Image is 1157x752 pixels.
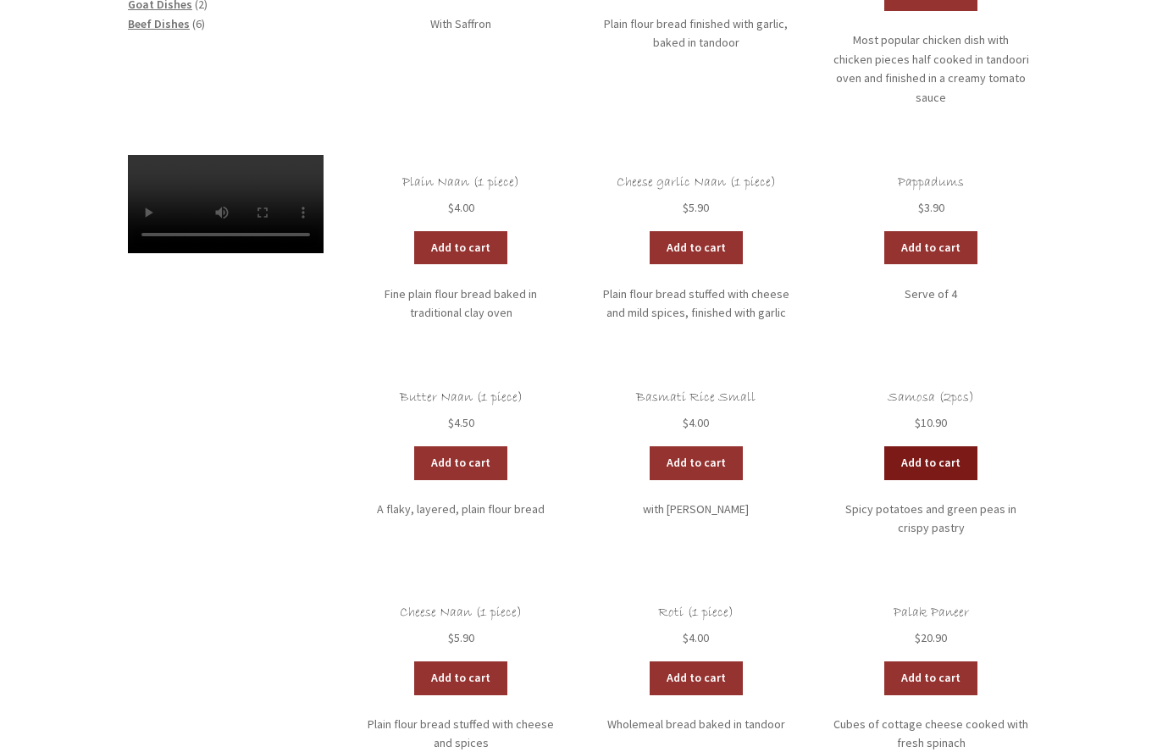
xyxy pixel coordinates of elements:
p: Serve of 4 [833,285,1029,304]
a: Samosa (2pcs) $10.90 [833,390,1029,433]
p: With Saffron [363,14,559,34]
bdi: 4.00 [683,630,709,645]
a: Basmati Rice Small $4.00 [598,390,794,433]
a: Butter Naan (1 piece) $4.50 [363,390,559,433]
bdi: 3.90 [918,200,944,215]
span: 6 [196,16,202,31]
a: Add to cart: “Butter Naan (1 piece)” [414,446,507,480]
span: $ [683,415,689,430]
span: $ [918,200,924,215]
p: Plain flour bread stuffed with cheese and mild spices, finished with garlic [598,285,794,323]
h2: Cheese garlic Naan (1 piece) [598,174,794,191]
span: $ [915,415,921,430]
a: Add to cart: “Cheese Naan (1 piece)” [414,661,507,695]
p: Plain flour bread finished with garlic, baked in tandoor [598,14,794,53]
h2: Pappadums [833,174,1029,191]
a: Add to cart: “Plain Naan (1 piece)” [414,231,507,265]
bdi: 5.90 [683,200,709,215]
h2: Plain Naan (1 piece) [363,174,559,191]
a: Add to cart: “Cheese garlic Naan (1 piece)” [650,231,743,265]
bdi: 4.00 [683,415,709,430]
p: Most popular chicken dish with chicken pieces half cooked in tandoori oven and finished in a crea... [833,30,1029,108]
span: $ [448,415,454,430]
p: A flaky, layered, plain flour bread [363,500,559,519]
a: Palak Paneer $20.90 [833,605,1029,648]
bdi: 4.50 [448,415,474,430]
h2: Samosa (2pcs) [833,390,1029,406]
bdi: 4.00 [448,200,474,215]
span: $ [448,200,454,215]
a: Add to cart: “Palak Paneer” [884,661,977,695]
a: Add to cart: “Pappadums” [884,231,977,265]
a: Add to cart: “Roti (1 piece)” [650,661,743,695]
p: Spicy potatoes and green peas in crispy pastry [833,500,1029,538]
span: $ [683,200,689,215]
span: $ [915,630,921,645]
a: Add to cart: “Samosa (2pcs)” [884,446,977,480]
a: Cheese garlic Naan (1 piece) $5.90 [598,174,794,218]
h2: Butter Naan (1 piece) [363,390,559,406]
span: $ [683,630,689,645]
p: Fine plain flour bread baked in traditional clay oven [363,285,559,323]
h2: Palak Paneer [833,605,1029,621]
a: Roti (1 piece) $4.00 [598,605,794,648]
h2: Basmati Rice Small [598,390,794,406]
p: with [PERSON_NAME] [598,500,794,519]
a: Cheese Naan (1 piece) $5.90 [363,605,559,648]
bdi: 5.90 [448,630,474,645]
span: $ [448,630,454,645]
bdi: 20.90 [915,630,947,645]
bdi: 10.90 [915,415,947,430]
h2: Roti (1 piece) [598,605,794,621]
a: Add to cart: “Basmati Rice Small” [650,446,743,480]
a: Pappadums $3.90 [833,174,1029,218]
p: Wholemeal bread baked in tandoor [598,715,794,734]
a: Beef Dishes [128,16,190,31]
h2: Cheese Naan (1 piece) [363,605,559,621]
a: Plain Naan (1 piece) $4.00 [363,174,559,218]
